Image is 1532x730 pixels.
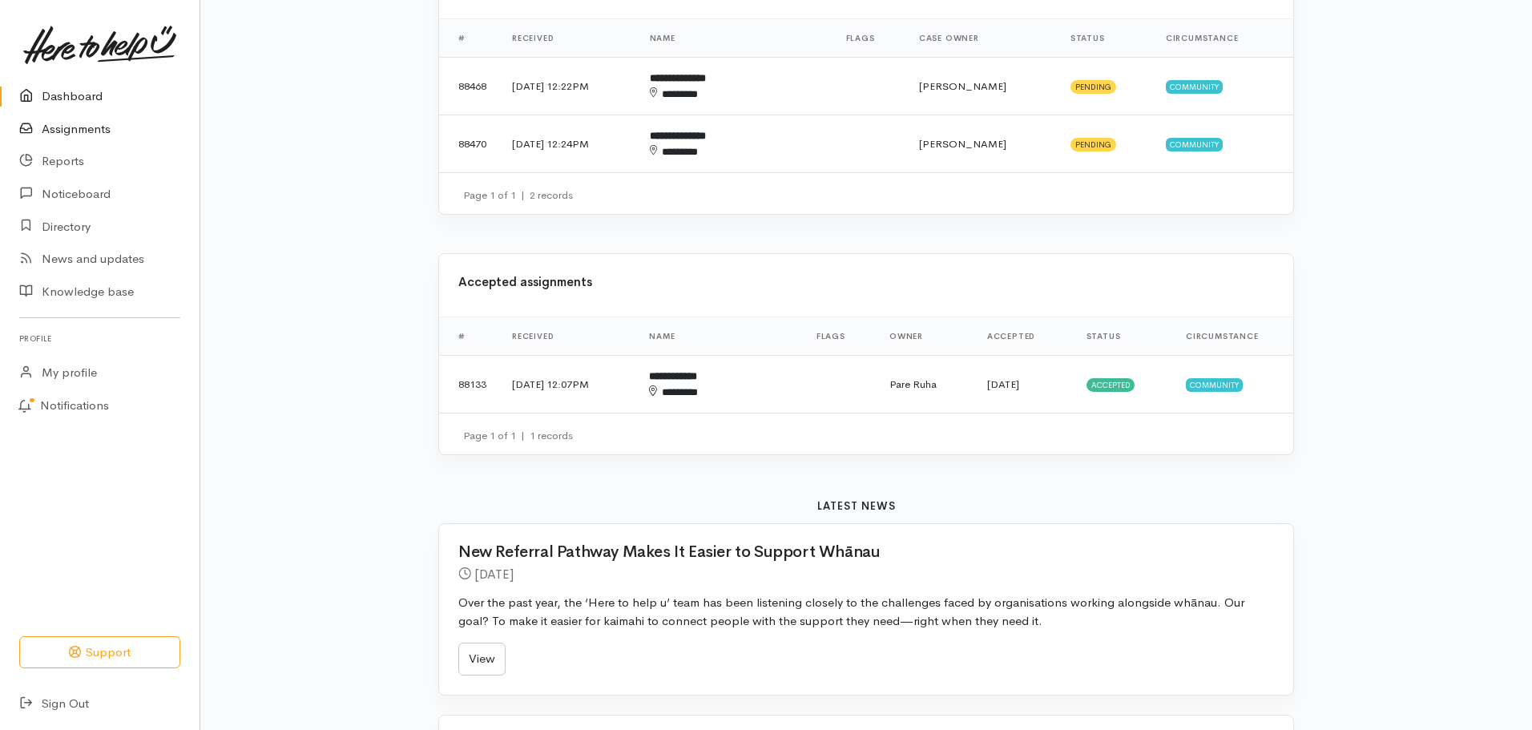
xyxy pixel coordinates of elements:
[521,429,525,442] span: |
[1166,80,1223,93] span: Community
[499,317,636,356] th: Received
[439,19,499,58] th: #
[499,356,636,413] td: [DATE] 12:07PM
[19,636,180,669] button: Support
[1070,138,1116,151] span: Pending
[1153,19,1293,58] th: Circumstance
[1087,378,1135,391] span: Accepted
[463,188,573,202] small: Page 1 of 1 2 records
[499,58,637,115] td: [DATE] 12:22PM
[804,317,877,356] th: Flags
[1074,317,1173,356] th: Status
[1070,80,1116,93] span: Pending
[1186,378,1243,391] span: Community
[906,58,1058,115] td: [PERSON_NAME]
[458,274,592,289] b: Accepted assignments
[1173,317,1293,356] th: Circumstance
[474,566,514,583] time: [DATE]
[987,377,1019,391] time: [DATE]
[439,115,499,173] td: 88470
[1058,19,1153,58] th: Status
[817,499,896,513] b: Latest news
[1166,138,1223,151] span: Community
[439,317,499,356] th: #
[974,317,1074,356] th: Accepted
[521,188,525,202] span: |
[463,429,573,442] small: Page 1 of 1 1 records
[877,356,974,413] td: Pare Ruha
[458,643,506,676] a: View
[877,317,974,356] th: Owner
[906,19,1058,58] th: Case Owner
[439,356,499,413] td: 88133
[458,543,1255,561] h2: New Referral Pathway Makes It Easier to Support Whānau
[439,58,499,115] td: 88468
[499,115,637,173] td: [DATE] 12:24PM
[636,317,803,356] th: Name
[637,19,833,58] th: Name
[906,115,1058,173] td: [PERSON_NAME]
[19,328,180,349] h6: Profile
[458,594,1274,630] p: Over the past year, the ‘Here to help u’ team has been listening closely to the challenges faced ...
[499,19,637,58] th: Received
[833,19,906,58] th: Flags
